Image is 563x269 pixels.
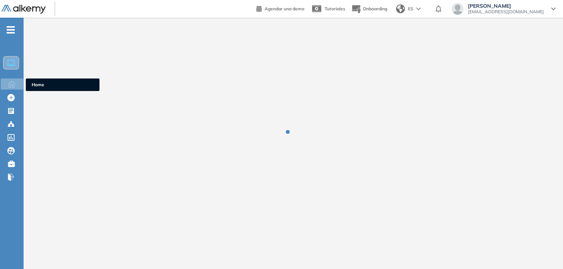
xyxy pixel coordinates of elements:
[265,6,304,11] span: Agendar una demo
[416,7,421,10] img: arrow
[32,81,94,88] span: Home
[325,6,345,11] span: Tutoriales
[1,5,46,14] img: Logo
[256,4,304,13] a: Agendar una demo
[468,9,544,15] span: [EMAIL_ADDRESS][DOMAIN_NAME]
[396,4,405,13] img: world
[468,3,544,9] span: [PERSON_NAME]
[408,6,413,12] span: ES
[363,6,387,11] span: Onboarding
[351,1,387,17] button: Onboarding
[7,29,15,31] i: -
